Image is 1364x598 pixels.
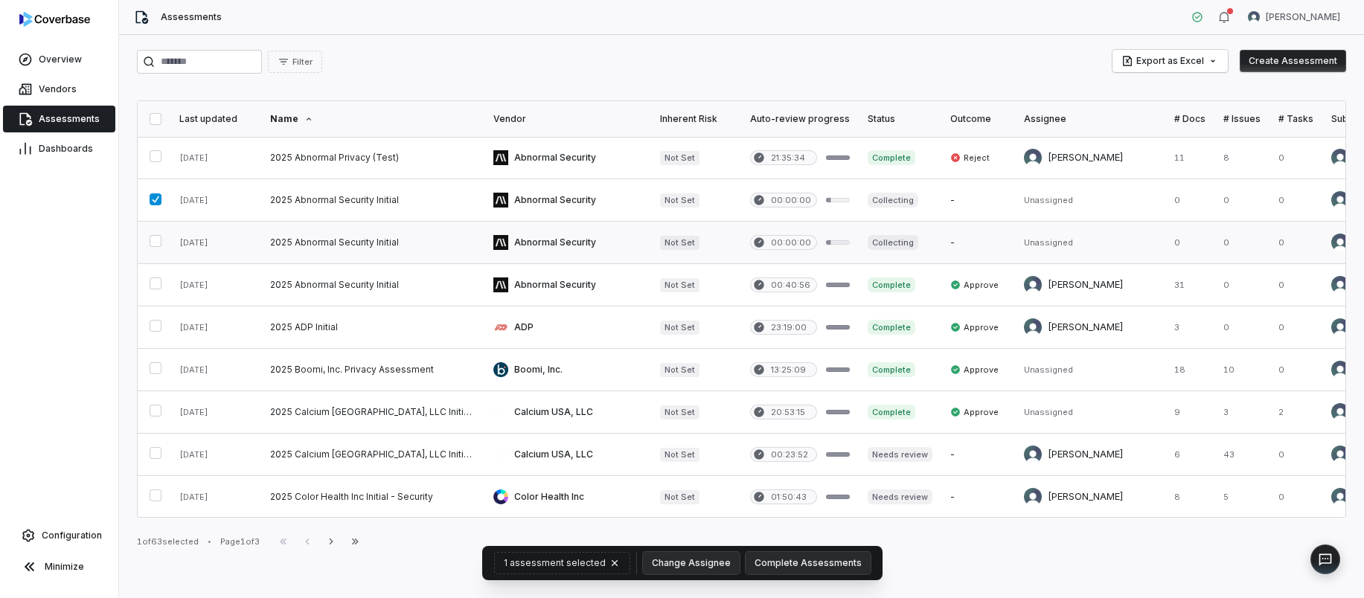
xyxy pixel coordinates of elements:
span: Assessments [39,113,100,125]
img: Arun Muthu avatar [1331,488,1349,506]
span: Vendors [39,83,77,95]
a: Configuration [6,522,112,549]
a: Assessments [3,106,115,132]
a: Overview [3,46,115,73]
img: Arun Muthu avatar [1024,446,1042,463]
span: Configuration [42,530,102,541]
span: Overview [39,54,82,65]
span: [PERSON_NAME] [1266,11,1340,23]
div: # Docs [1174,113,1205,125]
div: # Issues [1223,113,1261,125]
button: Create Assessment [1240,50,1346,72]
div: Last updated [179,113,252,125]
span: Filter [292,57,313,68]
td: - [941,179,1015,222]
img: logo-D7KZi-bG.svg [19,12,90,27]
button: 1 assessment selected [494,552,630,574]
img: Arun Muthu avatar [1024,488,1042,506]
td: - [941,476,1015,518]
img: Justin Trimachi avatar [1331,403,1349,421]
button: Complete Assessments [746,552,871,574]
button: Export as Excel [1112,50,1228,72]
img: Arun Muthu avatar [1024,318,1042,336]
img: Arun Muthu avatar [1331,318,1349,336]
div: Outcome [950,113,1006,125]
img: Justin Trimachi avatar [1331,276,1349,294]
img: Justin Trimachi avatar [1024,149,1042,167]
td: - [941,434,1015,476]
a: Dashboards [3,135,115,162]
img: Arun Muthu avatar [1331,446,1349,463]
div: Assignee [1024,113,1156,125]
button: Change Assignee [643,552,740,574]
div: • [208,536,211,547]
img: Justin Trimachi avatar [1331,361,1349,379]
button: Filter [268,51,322,73]
button: Minimize [6,552,112,582]
div: Auto-review progress [750,113,850,125]
span: Dashboards [39,143,93,155]
img: Justin Trimachi avatar [1248,11,1260,23]
span: 1 assessment selected [504,557,606,569]
img: Justin Trimachi avatar [1331,149,1349,167]
div: # Tasks [1278,113,1313,125]
img: Justin Trimachi avatar [1331,234,1349,251]
span: Assessments [161,11,222,23]
div: Vendor [493,113,642,125]
button: Justin Trimachi avatar[PERSON_NAME] [1239,6,1349,28]
td: - [941,222,1015,264]
div: Name [270,113,476,125]
div: Page 1 of 3 [220,536,260,547]
a: Vendors [3,76,115,103]
div: Status [868,113,932,125]
div: 1 of 63 selected [137,536,199,547]
img: Arun Muthu avatar [1024,276,1042,294]
img: Justin Trimachi avatar [1331,191,1349,209]
span: Minimize [45,561,84,573]
div: Inherent Risk [660,113,732,125]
